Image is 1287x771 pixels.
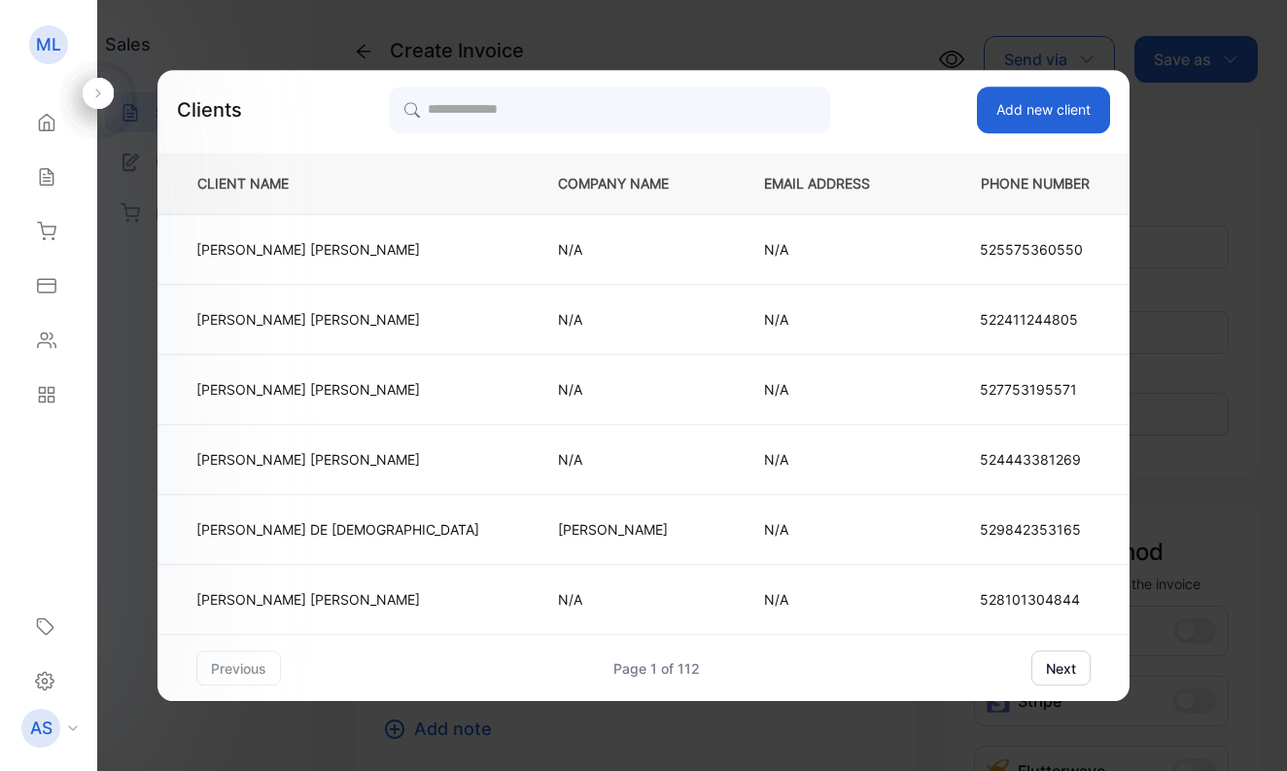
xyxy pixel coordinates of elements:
p: PHONE NUMBER [965,173,1097,193]
button: next [1031,650,1091,685]
p: N/A [558,239,700,260]
p: N/A [558,589,700,610]
p: 527753195571 [980,379,1091,400]
p: 529842353165 [980,519,1091,540]
p: N/A [764,239,901,260]
p: CLIENT NAME [190,173,494,193]
p: [PERSON_NAME] [PERSON_NAME] [196,239,479,260]
p: [PERSON_NAME] DE [DEMOGRAPHIC_DATA] [196,519,479,540]
button: Open LiveChat chat widget [16,8,74,66]
p: N/A [558,379,700,400]
p: 525575360550 [980,239,1091,260]
p: N/A [558,309,700,330]
p: N/A [558,449,700,470]
p: 528101304844 [980,589,1091,610]
div: Page 1 of 112 [613,658,700,679]
p: ML [36,32,61,57]
p: AS [30,716,52,741]
p: N/A [764,379,901,400]
p: [PERSON_NAME] [PERSON_NAME] [196,309,479,330]
p: [PERSON_NAME] [PERSON_NAME] [196,379,479,400]
p: EMAIL ADDRESS [764,173,901,193]
p: N/A [764,449,901,470]
p: [PERSON_NAME] [PERSON_NAME] [196,589,479,610]
p: [PERSON_NAME] [558,519,700,540]
p: 524443381269 [980,449,1091,470]
button: Add new client [977,87,1110,133]
p: [PERSON_NAME] [PERSON_NAME] [196,449,479,470]
p: N/A [764,519,901,540]
p: COMPANY NAME [558,173,700,193]
p: 522411244805 [980,309,1091,330]
p: N/A [764,589,901,610]
button: previous [196,650,281,685]
p: Clients [177,95,242,124]
p: N/A [764,309,901,330]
